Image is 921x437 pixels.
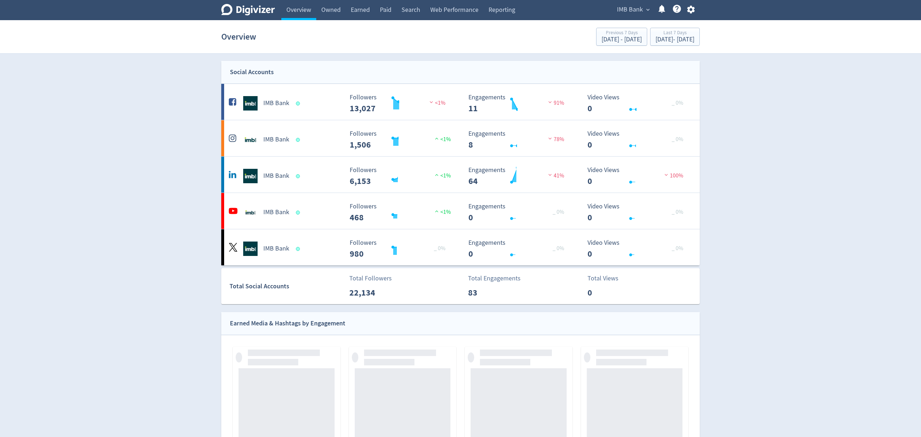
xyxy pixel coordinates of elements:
p: 83 [468,286,509,299]
span: _ 0% [672,136,683,143]
a: IMB Bank undefinedIMB Bank Followers 980 Followers 980 _ 0% Engagements 0 Engagements 0 _ 0% Vide... [221,229,700,265]
svg: Engagements 0 [465,203,573,222]
span: 100% [663,172,683,179]
div: [DATE] - [DATE] [602,36,642,43]
img: negative-performance.svg [663,172,670,177]
img: positive-performance.svg [433,136,440,141]
img: IMB Bank undefined [243,132,258,147]
span: 41% [546,172,564,179]
img: positive-performance.svg [433,172,440,177]
span: Data last synced: 26 Aug 2025, 7:02pm (AEST) [296,174,302,178]
p: Total Views [587,274,629,283]
span: _ 0% [672,245,683,252]
span: _ 0% [553,245,564,252]
span: <1% [433,172,451,179]
h5: IMB Bank [263,244,289,253]
img: IMB Bank undefined [243,96,258,111]
svg: Engagements 64 [465,167,573,186]
button: IMB Bank [614,4,652,15]
svg: Video Views 0 [584,203,692,222]
img: IMB Bank undefined [243,242,258,256]
p: 0 [587,286,629,299]
span: _ 0% [672,208,683,216]
a: IMB Bank undefinedIMB Bank Followers 6,153 Followers 6,153 <1% Engagements 64 Engagements 64 41% ... [221,157,700,193]
span: <1% [433,136,451,143]
svg: Engagements 0 [465,239,573,258]
img: negative-performance.svg [546,172,554,177]
span: 78% [546,136,564,143]
p: 22,134 [349,286,391,299]
svg: Followers 468 [346,203,454,222]
svg: Video Views 0 [584,167,692,186]
h5: IMB Bank [263,208,289,217]
img: positive-performance.svg [433,208,440,214]
div: [DATE] - [DATE] [655,36,694,43]
h5: IMB Bank [263,99,289,108]
span: _ 0% [553,208,564,216]
div: Earned Media & Hashtags by Engagement [230,318,345,329]
svg: Video Views 0 [584,94,692,113]
button: Previous 7 Days[DATE] - [DATE] [596,28,647,46]
h5: IMB Bank [263,172,289,180]
span: 91% [546,99,564,107]
span: IMB Bank [617,4,643,15]
img: negative-performance.svg [546,99,554,105]
span: _ 0% [672,99,683,107]
p: Total Followers [349,274,392,283]
img: IMB Bank undefined [243,205,258,220]
svg: Followers 980 [346,239,454,258]
span: Data last synced: 26 Aug 2025, 10:01pm (AEST) [296,102,302,105]
span: <1% [433,208,451,216]
button: Last 7 Days[DATE]- [DATE] [650,28,700,46]
p: Total Engagements [468,274,521,283]
a: IMB Bank undefinedIMB Bank Followers 13,027 Followers 13,027 <1% Engagements 11 Engagements 11 91... [221,84,700,120]
span: Data last synced: 27 Aug 2025, 7:01am (AEST) [296,138,302,142]
span: <1% [428,99,445,107]
div: Total Social Accounts [230,281,344,292]
svg: Video Views 0 [584,239,692,258]
h1: Overview [221,25,256,48]
div: Social Accounts [230,67,274,77]
img: IMB Bank undefined [243,169,258,183]
svg: Engagements 8 [465,130,573,149]
svg: Followers 6,153 [346,167,454,186]
span: expand_more [645,6,651,13]
img: negative-performance.svg [428,99,435,105]
img: negative-performance.svg [546,136,554,141]
svg: Video Views 0 [584,130,692,149]
svg: Engagements 11 [465,94,573,113]
a: IMB Bank undefinedIMB Bank Followers 468 Followers 468 <1% Engagements 0 Engagements 0 _ 0% Video... [221,193,700,229]
span: _ 0% [434,245,445,252]
a: IMB Bank undefinedIMB Bank Followers 1,506 Followers 1,506 <1% Engagements 8 Engagements 8 78% Vi... [221,120,700,156]
div: Last 7 Days [655,30,694,36]
svg: Followers 1,506 [346,130,454,149]
span: Data last synced: 26 Aug 2025, 7:02pm (AEST) [296,247,302,251]
svg: Followers 13,027 [346,94,454,113]
span: Data last synced: 27 Aug 2025, 11:01am (AEST) [296,211,302,215]
h5: IMB Bank [263,135,289,144]
div: Previous 7 Days [602,30,642,36]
